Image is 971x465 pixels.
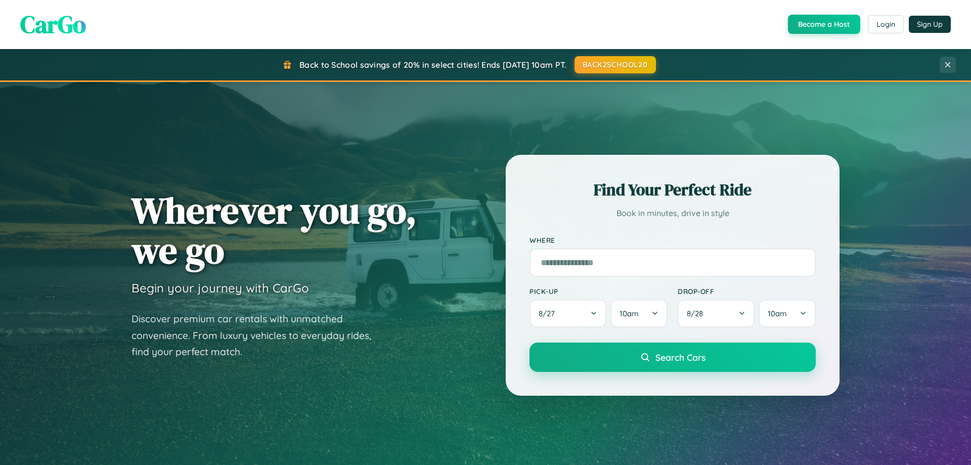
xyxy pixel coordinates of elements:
button: Sign Up [909,16,951,33]
button: 10am [759,300,816,327]
span: 10am [620,309,639,318]
label: Pick-up [529,287,668,295]
p: Discover premium car rentals with unmatched convenience. From luxury vehicles to everyday rides, ... [131,311,384,360]
button: Login [868,15,904,33]
span: 8 / 28 [687,309,708,318]
label: Where [529,236,816,244]
button: 8/27 [529,300,606,327]
h1: Wherever you go, we go [131,190,417,270]
span: Search Cars [655,352,705,363]
label: Drop-off [678,287,816,295]
span: Back to School savings of 20% in select cities! Ends [DATE] 10am PT. [299,60,566,70]
span: 8 / 27 [539,309,560,318]
h2: Find Your Perfect Ride [529,179,816,201]
button: Become a Host [788,15,860,34]
h3: Begin your journey with CarGo [131,280,309,295]
span: CarGo [20,8,86,41]
button: Search Cars [529,343,816,372]
button: 10am [610,300,668,327]
p: Book in minutes, drive in style [529,206,816,221]
button: 8/28 [678,300,755,327]
button: BACK2SCHOOL20 [575,56,656,73]
span: 10am [768,309,787,318]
